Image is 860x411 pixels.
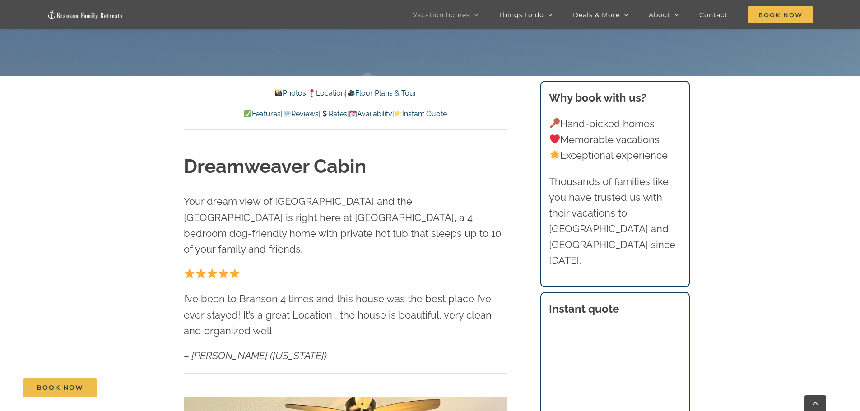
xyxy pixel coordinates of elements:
span: Book Now [37,384,84,392]
strong: Instant quote [549,302,619,315]
a: Instant Quote [394,110,447,118]
img: 💲 [321,110,328,117]
a: Availability [349,110,392,118]
img: ❤️ [550,134,560,144]
span: Deals & More [573,12,620,18]
p: Hand-picked homes Memorable vacations Exceptional experience [549,116,681,164]
img: 📍 [308,89,316,97]
p: Your dream view of [GEOGRAPHIC_DATA] and the [GEOGRAPHIC_DATA] is right here at [GEOGRAPHIC_DATA]... [184,194,507,257]
a: Photos [274,89,306,97]
span: Book Now [748,6,813,23]
img: 🎥 [348,89,355,97]
img: ⭐️ [196,268,206,278]
img: ⭐️ [230,268,240,278]
a: Features [244,110,281,118]
img: 🌟 [550,150,560,160]
em: – [PERSON_NAME] ([US_STATE]) [184,350,327,361]
h1: Dreamweaver Cabin [184,153,507,180]
span: Vacation homes [413,12,470,18]
img: 👉 [395,110,402,117]
a: Floor Plans & Tour [347,89,416,97]
p: Thousands of families like you have trusted us with their vacations to [GEOGRAPHIC_DATA] and [GEO... [549,174,681,269]
img: ⭐️ [207,268,217,278]
p: I’ve been to Branson 4 times and this house was the best place I’ve ever stayed! It’s a great Loc... [184,291,507,339]
img: 📸 [275,89,282,97]
img: ⭐️ [218,268,228,278]
p: | | [184,88,507,99]
span: Things to do [499,12,544,18]
p: | | | | [184,108,507,120]
a: Reviews [283,110,318,118]
img: Branson Family Retreats Logo [47,9,124,20]
img: 📆 [349,110,357,117]
img: ✅ [244,110,251,117]
span: About [649,12,670,18]
img: 💬 [284,110,291,117]
a: Book Now [23,378,97,397]
span: Contact [699,12,728,18]
img: ⭐️ [185,268,195,278]
a: Rates [321,110,347,118]
img: 🔑 [550,118,560,128]
h3: Why book with us? [549,90,681,106]
a: Location [308,89,345,97]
